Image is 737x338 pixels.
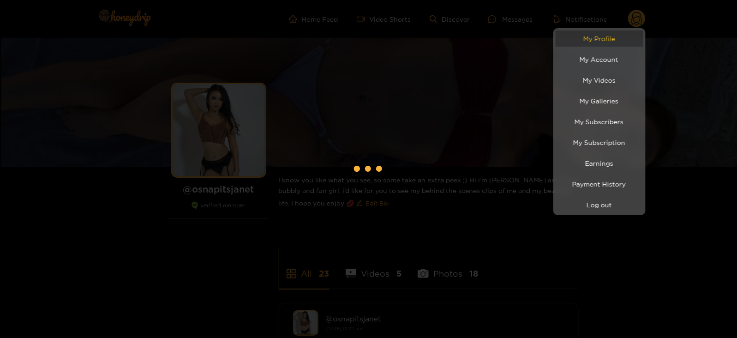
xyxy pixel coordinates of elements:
a: My Account [556,51,643,67]
a: Earnings [556,155,643,171]
a: Payment History [556,176,643,192]
a: My Videos [556,72,643,88]
button: Log out [556,197,643,213]
a: My Subscription [556,134,643,151]
a: My Subscribers [556,114,643,130]
a: My Galleries [556,93,643,109]
a: My Profile [556,30,643,47]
